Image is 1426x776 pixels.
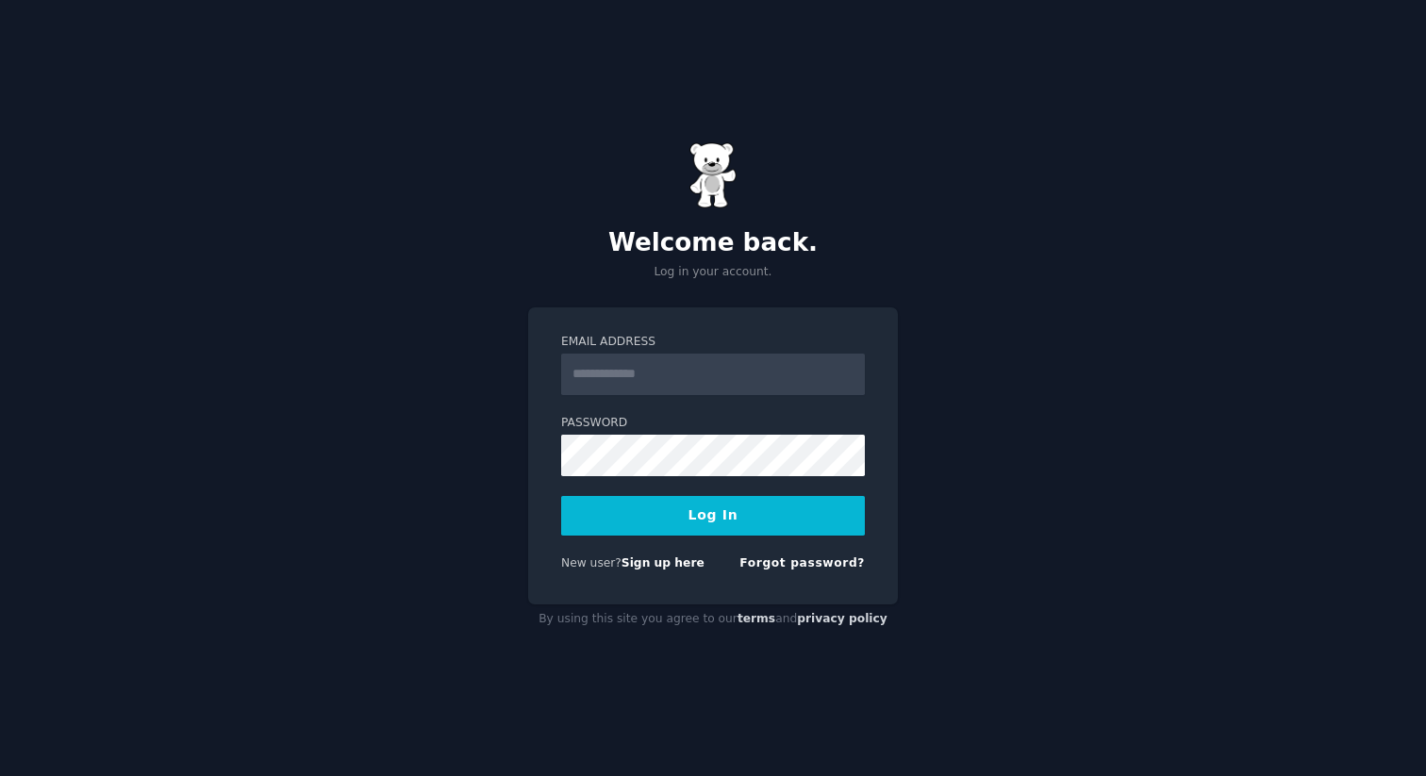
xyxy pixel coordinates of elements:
a: Sign up here [622,556,705,570]
button: Log In [561,496,865,536]
a: Forgot password? [739,556,865,570]
p: Log in your account. [528,264,898,281]
label: Password [561,415,865,432]
a: privacy policy [797,612,887,625]
a: terms [738,612,775,625]
span: New user? [561,556,622,570]
img: Gummy Bear [689,142,737,208]
div: By using this site you agree to our and [528,604,898,635]
label: Email Address [561,334,865,351]
h2: Welcome back. [528,228,898,258]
